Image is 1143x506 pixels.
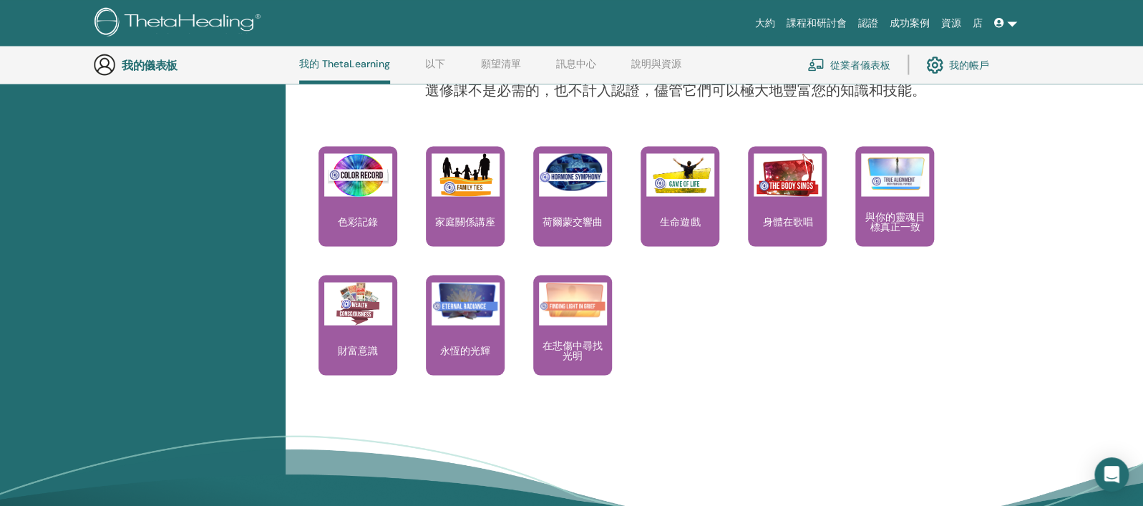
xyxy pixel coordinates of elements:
a: 我的帳戶 [926,49,989,80]
a: 說明與資源 [631,57,681,80]
img: The Body Sings [754,153,822,196]
a: 店 [967,10,988,37]
p: 永恆的光輝 [434,345,496,355]
img: logo.png [94,7,266,39]
a: Hormone Symphony 荷爾蒙交響曲 [533,146,612,275]
a: Family Ties Seminar 家庭關係講座 [426,146,505,275]
a: 資源 [935,10,967,37]
a: 成功案例 [884,10,935,37]
a: Finding Light in Grief 在悲傷中尋找光明 [533,275,612,404]
a: The Body Sings 身體在歌唱 [748,146,827,275]
a: 我的 ThetaLearning [299,57,390,84]
img: chalkboard-teacher.svg [807,58,825,71]
p: 家庭關係講座 [429,216,501,226]
a: Game of Life 生命遊戲 [641,146,719,275]
img: Eternal Radiance [432,282,500,320]
a: 願望清單 [481,57,521,80]
img: True Alignment With Your Soul Purpose [861,153,929,192]
a: 從業者儀表板 [807,49,890,80]
div: 打開對講信使 [1094,457,1129,492]
a: 以下 [425,57,445,80]
p: 與你的靈魂目標真正一致 [855,211,934,231]
a: Color Record 色彩記錄 [318,146,397,275]
a: 大約 [749,10,781,37]
a: True Alignment With Your Soul Purpose 與你的靈魂目標真正一致 [855,146,934,275]
img: generic-user-icon.jpg [93,53,116,76]
p: 生命遊戲 [654,216,706,226]
img: Hormone Symphony [539,153,607,191]
img: Game of Life [646,153,714,196]
img: Wealth Consciousness [324,282,392,325]
font: 我的帳戶 [949,58,989,71]
a: Eternal Radiance 永恆的光輝 [426,275,505,404]
h3: 我的儀表板 [122,58,265,72]
a: 認證 [852,10,884,37]
p: 財富意識 [332,345,384,355]
p: 身體在歌唱 [757,216,818,226]
img: Color Record [324,153,392,196]
p: 選修課不是必需的，也不計入認證，儘管它們可以極大地豐富您的知識和技能。 [409,79,943,100]
a: Wealth Consciousness 財富意識 [318,275,397,404]
img: Family Ties Seminar [432,153,500,196]
p: 色彩記錄 [332,216,384,226]
a: 課程和研討會 [781,10,852,37]
img: Finding Light in Grief [539,282,607,320]
p: 在悲傷中尋找光明 [533,340,612,360]
p: 荷爾蒙交響曲 [537,216,608,226]
img: cog.svg [926,52,943,77]
font: 從業者儀表板 [830,58,890,71]
a: 訊息中心 [556,57,596,80]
